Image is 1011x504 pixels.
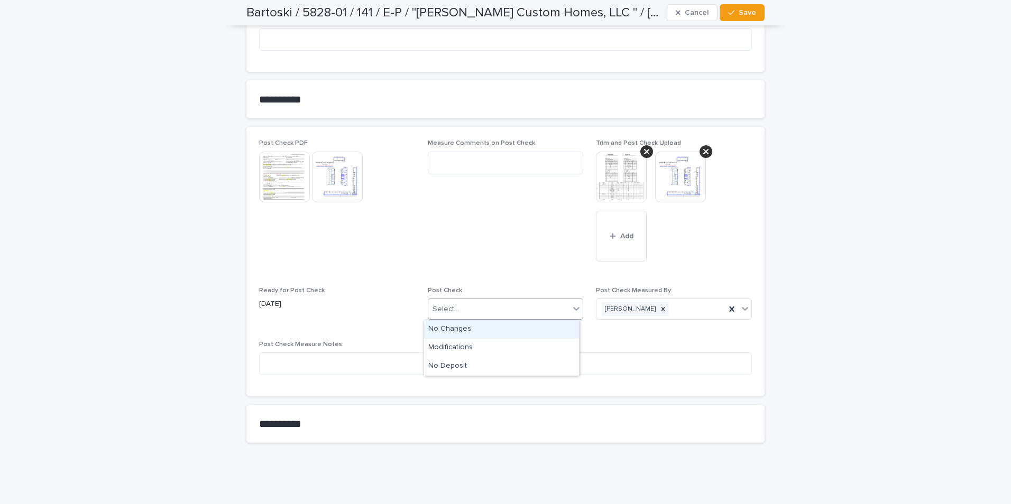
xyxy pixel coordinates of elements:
[259,140,308,146] span: Post Check PDF
[596,287,673,294] span: Post Check Measured By:
[433,304,459,315] div: Select...
[424,320,579,339] div: No Changes
[424,339,579,357] div: Modifications
[246,5,663,21] h2: Bartoski / 5828-01 / 141 / E-P / "Garner Custom Homes, LLC " / Adam Henshaw
[424,357,579,376] div: No Deposit
[428,140,535,146] span: Measure Comments on Post Check
[685,9,709,16] span: Cancel
[720,4,765,21] button: Save
[428,287,462,294] span: Post Check
[596,211,647,262] button: Add
[596,140,681,146] span: Trim and Post Check Upload
[602,302,657,316] div: [PERSON_NAME]
[259,287,325,294] span: Ready for Post Check
[620,232,633,240] span: Add
[667,4,718,21] button: Cancel
[259,341,342,348] span: Post Check Measure Notes
[259,298,415,310] p: [DATE]
[739,9,756,16] span: Save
